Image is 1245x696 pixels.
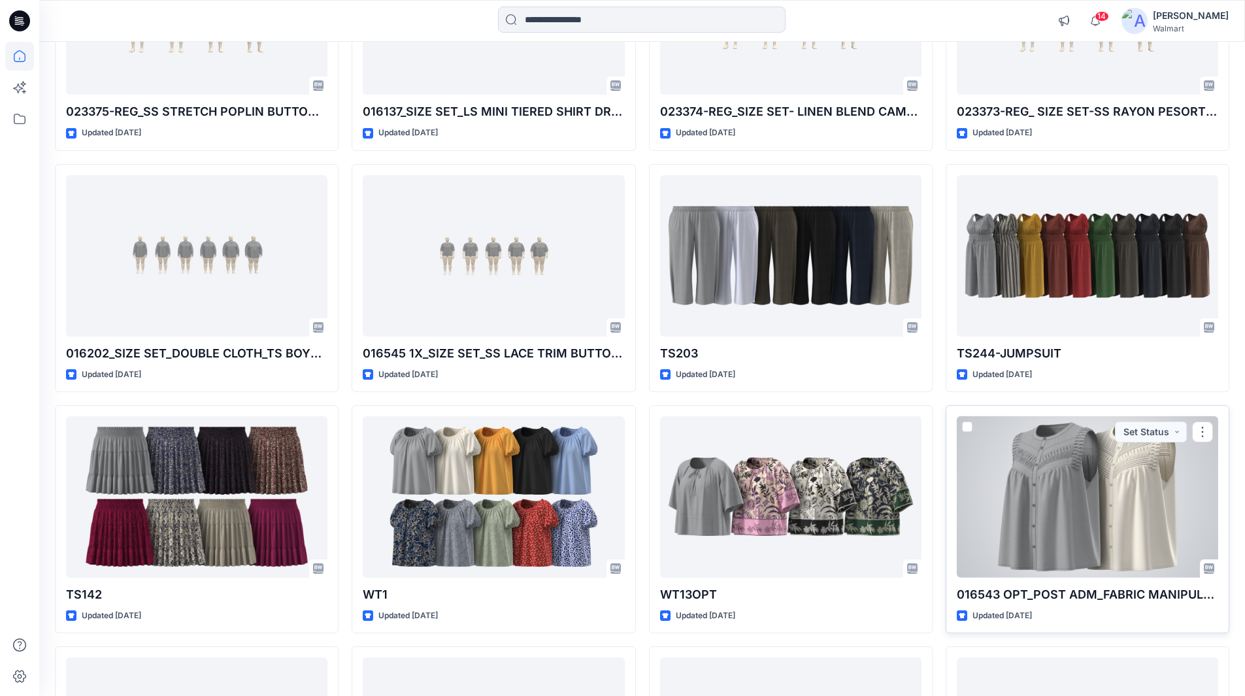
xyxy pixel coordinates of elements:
[660,344,921,363] p: TS203
[1121,8,1148,34] img: avatar
[676,609,735,623] p: Updated [DATE]
[1153,24,1229,33] div: Walmart
[82,609,141,623] p: Updated [DATE]
[66,103,327,121] p: 023375-REG_SS STRETCH POPLIN BUTTON DOWN-20-08-25
[957,103,1218,121] p: 023373-REG_ SIZE SET-SS RAYON PESORT SHIRT-12-08-25
[66,344,327,363] p: 016202_SIZE SET_DOUBLE CLOTH_TS BOYFRIEND SHIRT
[378,609,438,623] p: Updated [DATE]
[972,609,1032,623] p: Updated [DATE]
[82,126,141,140] p: Updated [DATE]
[1153,8,1229,24] div: [PERSON_NAME]
[66,416,327,578] a: TS142
[660,103,921,121] p: 023374-REG_SIZE SET- LINEN BLEND CAMP SHIRT ([DATE])
[363,103,624,121] p: 016137_SIZE SET_LS MINI TIERED SHIRT DRESS
[676,368,735,382] p: Updated [DATE]
[363,586,624,604] p: WT1
[957,416,1218,578] a: 016543 OPT_POST ADM_FABRIC MANIPULATED SHELL
[957,175,1218,337] a: TS244-JUMPSUIT
[378,368,438,382] p: Updated [DATE]
[363,344,624,363] p: 016545 1X_SIZE SET_SS LACE TRIM BUTTON DOWN TOP
[66,586,327,604] p: TS142
[660,175,921,337] a: TS203
[957,344,1218,363] p: TS244-JUMPSUIT
[82,368,141,382] p: Updated [DATE]
[972,126,1032,140] p: Updated [DATE]
[363,416,624,578] a: WT1
[378,126,438,140] p: Updated [DATE]
[957,586,1218,604] p: 016543 OPT_POST ADM_FABRIC MANIPULATED SHELL
[66,175,327,337] a: 016202_SIZE SET_DOUBLE CLOTH_TS BOYFRIEND SHIRT
[1095,11,1109,22] span: 14
[972,368,1032,382] p: Updated [DATE]
[660,416,921,578] a: WT13OPT
[676,126,735,140] p: Updated [DATE]
[660,586,921,604] p: WT13OPT
[363,175,624,337] a: 016545 1X_SIZE SET_SS LACE TRIM BUTTON DOWN TOP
